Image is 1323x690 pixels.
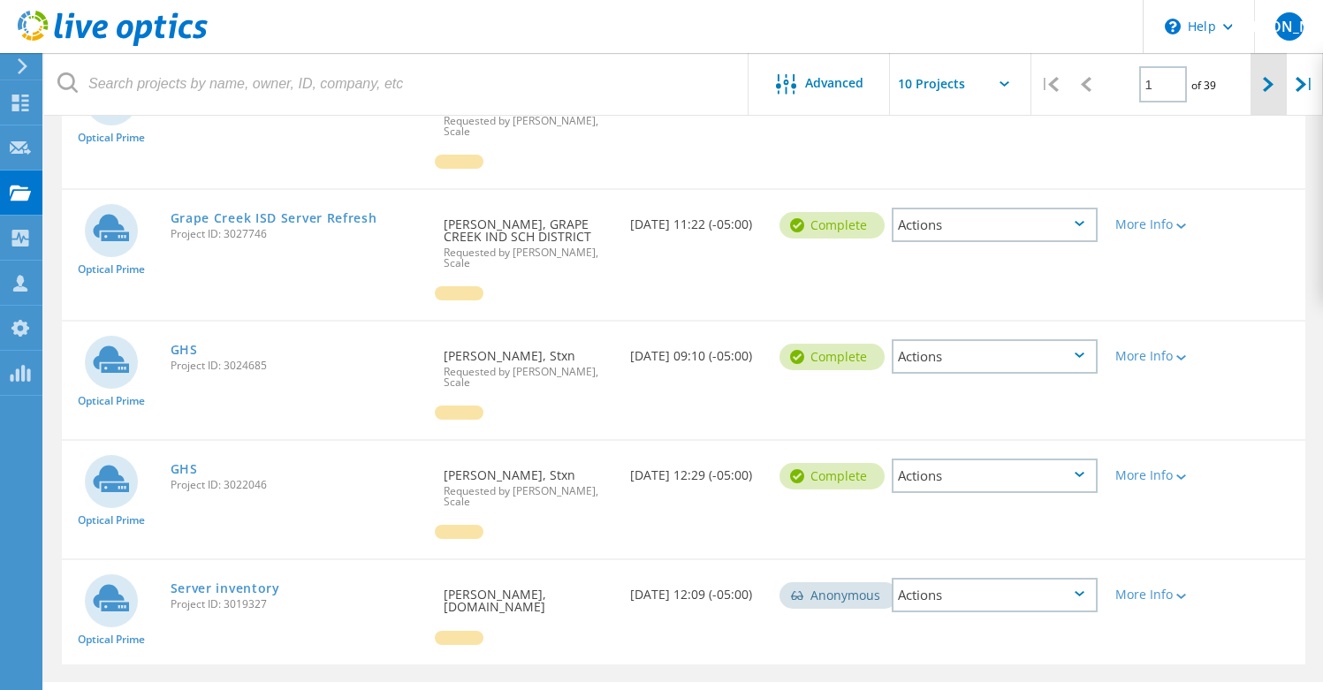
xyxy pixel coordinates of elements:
[621,560,771,618] div: [DATE] 12:09 (-05:00)
[779,212,885,239] div: Complete
[171,599,427,610] span: Project ID: 3019327
[444,367,612,388] span: Requested by [PERSON_NAME], Scale
[444,247,612,269] span: Requested by [PERSON_NAME], Scale
[1165,19,1181,34] svg: \n
[78,133,145,143] span: Optical Prime
[892,459,1098,493] div: Actions
[1031,53,1068,116] div: |
[779,344,885,370] div: Complete
[18,37,208,49] a: Live Optics Dashboard
[1115,350,1198,362] div: More Info
[779,582,898,609] div: Anonymous
[892,578,1098,612] div: Actions
[171,229,427,239] span: Project ID: 3027746
[892,339,1098,374] div: Actions
[779,463,885,489] div: Complete
[444,486,612,507] span: Requested by [PERSON_NAME], Scale
[435,190,621,286] div: [PERSON_NAME], GRAPE CREEK IND SCH DISTRICT
[435,560,621,631] div: [PERSON_NAME], [DOMAIN_NAME]
[78,264,145,275] span: Optical Prime
[621,441,771,499] div: [DATE] 12:29 (-05:00)
[78,396,145,406] span: Optical Prime
[805,77,863,89] span: Advanced
[78,515,145,526] span: Optical Prime
[892,208,1098,242] div: Actions
[1287,53,1323,116] div: |
[1115,218,1198,231] div: More Info
[44,53,749,115] input: Search projects by name, owner, ID, company, etc
[1115,469,1198,481] div: More Info
[1115,588,1198,601] div: More Info
[621,322,771,380] div: [DATE] 09:10 (-05:00)
[171,344,198,356] a: GHS
[171,480,427,490] span: Project ID: 3022046
[171,212,377,224] a: Grape Creek ISD Server Refresh
[78,634,145,645] span: Optical Prime
[171,463,198,475] a: GHS
[171,582,280,595] a: Server inventory
[621,190,771,248] div: [DATE] 11:22 (-05:00)
[171,360,427,371] span: Project ID: 3024685
[435,322,621,406] div: [PERSON_NAME], Stxn
[444,116,612,137] span: Requested by [PERSON_NAME], Scale
[435,441,621,525] div: [PERSON_NAME], Stxn
[1191,78,1216,93] span: of 39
